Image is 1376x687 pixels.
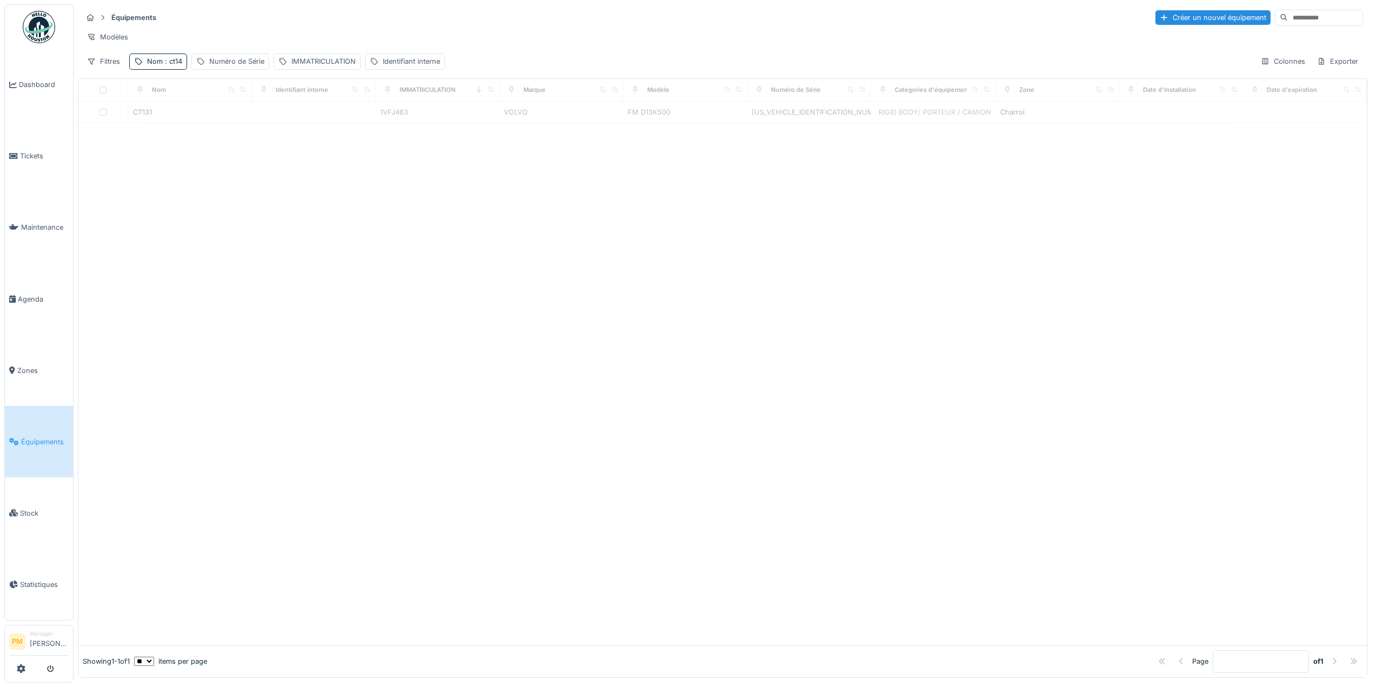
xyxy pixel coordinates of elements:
div: Modèle [647,85,669,95]
div: Charroi [1000,107,1025,117]
div: Manager [30,630,69,638]
span: : ct14 [163,57,182,65]
a: Tickets [5,121,73,192]
li: [PERSON_NAME] [30,630,69,653]
span: Dashboard [19,79,69,90]
strong: Équipements [107,12,161,23]
div: CT131 [133,107,152,117]
a: Agenda [5,263,73,335]
span: Tickets [20,151,69,161]
div: FM D13K500 [628,107,743,117]
div: Zone [1019,85,1034,95]
div: Catégories d'équipement [895,85,970,95]
div: Page [1192,656,1208,666]
div: RIGID BODY/ PORTEUR / CAMION [879,107,991,117]
div: IMMATRICULATION [291,56,356,66]
li: PM [9,633,25,650]
a: PM Manager[PERSON_NAME] [9,630,69,656]
a: Stock [5,477,73,549]
div: 1VFJ463 [380,107,495,117]
div: Date d'expiration [1267,85,1317,95]
div: Numéro de Série [771,85,821,95]
a: Dashboard [5,49,73,121]
strong: of 1 [1313,656,1324,666]
span: Équipements [21,437,69,447]
div: Créer un nouvel équipement [1155,10,1271,25]
div: VOLVO [504,107,619,117]
div: [US_VEHICLE_IDENTIFICATION_NUMBER] [752,107,867,117]
div: Identifiant interne [276,85,328,95]
div: Modèles [82,29,133,45]
span: Zones [17,365,69,376]
div: Showing 1 - 1 of 1 [83,656,130,666]
div: Marque [523,85,546,95]
a: Maintenance [5,192,73,263]
div: IMMATRICULATION [400,85,456,95]
div: Date d'Installation [1143,85,1196,95]
div: Nom [147,56,182,66]
a: Zones [5,335,73,406]
div: Filtres [82,54,125,69]
span: Statistiques [20,579,69,590]
a: Statistiques [5,549,73,620]
div: Nom [152,85,166,95]
a: Équipements [5,406,73,477]
span: Stock [20,508,69,518]
div: Identifiant interne [383,56,440,66]
div: items per page [134,656,207,666]
span: Agenda [18,294,69,304]
div: Numéro de Série [209,56,264,66]
img: Badge_color-CXgf-gQk.svg [23,11,55,43]
div: Colonnes [1256,54,1310,69]
span: Maintenance [21,222,69,232]
div: Exporter [1312,54,1363,69]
